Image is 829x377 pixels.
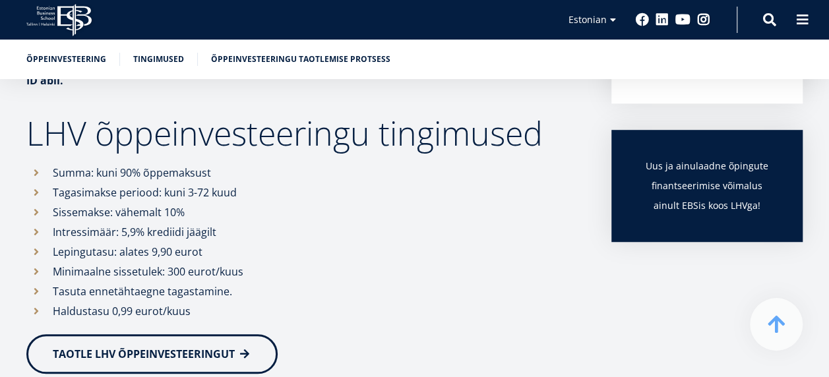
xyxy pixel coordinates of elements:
[26,163,585,183] li: Summa: kuni 90% õppemaksust
[53,347,235,361] span: TAOTLE LHV ÕPPEINVESTEERINGUT
[26,117,585,150] h2: LHV õppeinvesteeringu tingimused
[656,13,669,26] a: Linkedin
[697,13,710,26] a: Instagram
[26,301,585,321] li: Haldustasu 0,99 eurot/kuus
[211,53,390,66] a: Õppeinvesteeringu taotlemise protsess
[26,242,585,262] li: Lepingutasu: alates 9,90 eurot
[26,53,106,66] a: Õppeinvesteering
[675,13,691,26] a: Youtube
[26,262,585,281] li: Minimaalne sissetulek: 300 eurot/kuus
[26,202,585,222] li: Sissemakse: vähemalt 10%
[26,222,585,242] li: Intressimäär: 5,9% krediidi jäägilt
[26,334,278,374] a: TAOTLE LHV ÕPPEINVESTEERINGUT
[638,156,776,216] h3: Uus ja ainulaadne õpingute finantseerimise võimalus ainult EBSis koos LHVga!
[636,13,649,26] a: Facebook
[133,53,184,66] a: Tingimused
[26,183,585,202] li: Tagasimakse periood: kuni 3-72 kuud
[26,281,585,301] li: Tasuta ennetähtaegne tagastamine.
